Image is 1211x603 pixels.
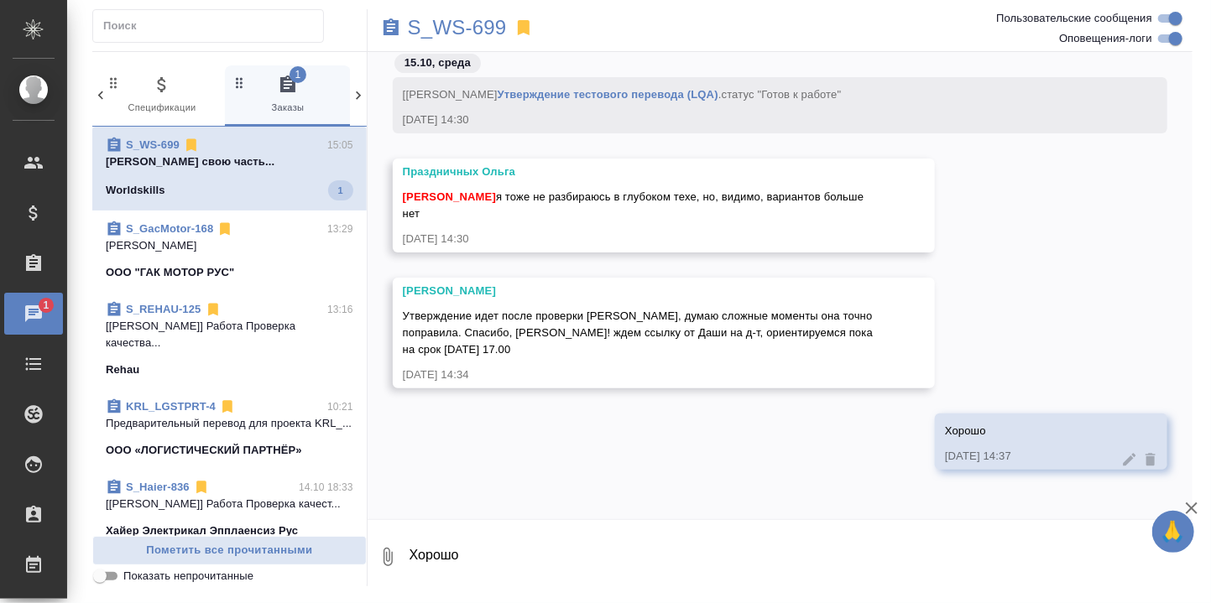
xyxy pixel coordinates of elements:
button: Пометить все прочитанными [92,536,367,565]
p: 13:16 [327,301,353,318]
span: 1 [33,297,59,314]
div: Праздничных Ольга [403,164,876,180]
p: 15.10, среда [405,55,471,71]
a: KRL_LGSTPRT-4 [126,400,216,413]
input: Поиск [103,14,323,38]
a: S_Haier-836 [126,481,190,493]
a: Утверждение тестового перевода (LQA) [498,88,718,101]
div: KRL_LGSTPRT-410:21Предварительный перевод для проекта KRL_...ООО «ЛОГИСТИЧЕСКИЙ ПАРТНЁР» [92,388,367,469]
p: 13:29 [327,221,353,237]
svg: Отписаться [193,479,210,496]
span: 1 [290,66,306,83]
span: Хорошо [945,424,986,437]
span: Показать непрочитанные [123,568,253,585]
a: S_REHAU-125 [126,303,201,315]
svg: Отписаться [217,221,233,237]
p: Хайер Электрикал Эпплаенсиз Рус [106,522,298,539]
svg: Отписаться [219,398,236,415]
span: [[PERSON_NAME] . [403,88,842,101]
a: S_WS-699 [126,138,180,151]
span: Утверждение идет после проверки [PERSON_NAME], думаю сложные моменты она точно поправила. Спасибо... [403,309,876,356]
div: [DATE] 14:37 [945,448,1109,465]
div: S_GacMotor-16813:29[PERSON_NAME]ООО "ГАК МОТОР РУС" [92,211,367,291]
span: Заказы [232,75,344,116]
span: статус "Готов к работе" [722,88,842,101]
p: 14.10 18:33 [299,479,353,496]
p: Rehau [106,361,139,378]
p: ООО «ЛОГИСТИЧЕСКИЙ ПАРТНЁР» [106,442,302,459]
a: S_GacMotor-168 [126,222,213,235]
div: [DATE] 14:30 [403,231,876,247]
p: [PERSON_NAME] [106,237,353,254]
p: 10:21 [327,398,353,415]
span: Пользовательские сообщения [996,10,1152,27]
div: S_WS-69915:05[PERSON_NAME] свою часть...Worldskills1 [92,127,367,211]
p: [[PERSON_NAME]] Работа Проверка качест... [106,496,353,512]
p: [PERSON_NAME] свою часть... [106,153,353,170]
span: 🙏 [1159,514,1188,549]
div: S_REHAU-12513:16[[PERSON_NAME]] Работа Проверка качества...Rehau [92,291,367,388]
svg: Зажми и перетащи, чтобы поменять порядок вкладок [232,75,248,91]
svg: Зажми и перетащи, чтобы поменять порядок вкладок [106,75,122,91]
span: Спецификации [106,75,218,116]
p: Предварительный перевод для проекта KRL_... [106,415,353,432]
a: 1 [4,293,63,335]
a: S_WS-699 [408,19,507,36]
p: Worldskills [106,182,165,199]
span: 1 [328,182,353,199]
svg: Отписаться [205,301,222,318]
div: [DATE] 14:30 [403,112,1109,128]
div: [PERSON_NAME] [403,283,876,299]
span: Пометить все прочитанными [102,541,358,560]
p: 15:05 [327,137,353,153]
div: [DATE] 14:34 [403,366,876,383]
span: Оповещения-логи [1059,30,1152,47]
p: [[PERSON_NAME]] Работа Проверка качества... [106,318,353,351]
p: ООО "ГАК МОТОР РУС" [106,264,234,281]
button: 🙏 [1152,511,1194,553]
div: S_Haier-83614.10 18:33[[PERSON_NAME]] Работа Проверка качест...Хайер Электрикал Эпплаенсиз Рус [92,469,367,549]
span: я тоже не разбираюсь в глубоком техе, но, видимо, вариантов больше нет [403,190,867,220]
span: [PERSON_NAME] [403,190,496,203]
